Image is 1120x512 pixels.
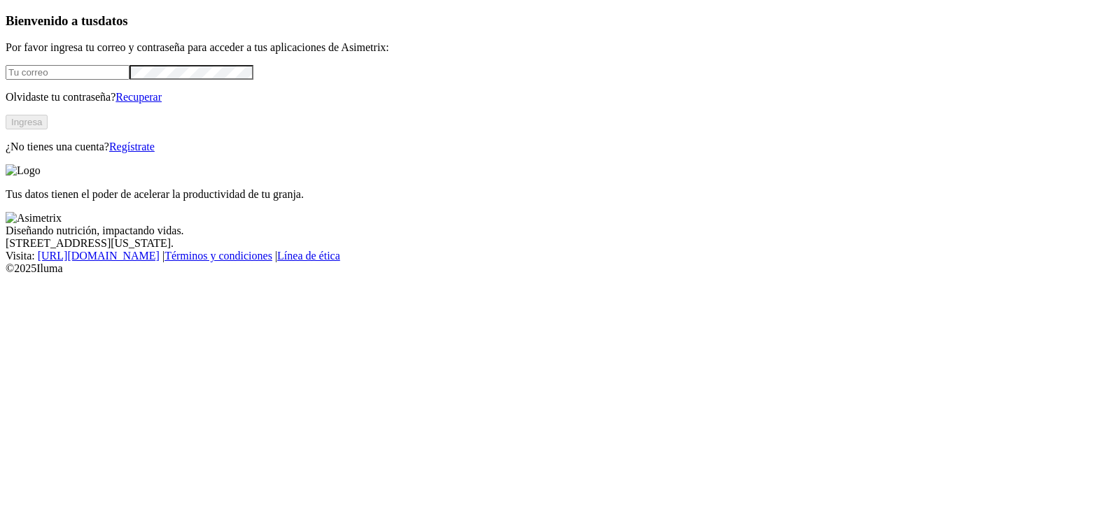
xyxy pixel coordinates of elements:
[6,41,1114,54] p: Por favor ingresa tu correo y contraseña para acceder a tus aplicaciones de Asimetrix:
[6,115,48,129] button: Ingresa
[6,212,62,225] img: Asimetrix
[6,13,1114,29] h3: Bienvenido a tus
[6,188,1114,201] p: Tus datos tienen el poder de acelerar la productividad de tu granja.
[98,13,128,28] span: datos
[6,262,1114,275] div: © 2025 Iluma
[277,250,340,262] a: Línea de ética
[6,141,1114,153] p: ¿No tienes una cuenta?
[109,141,155,152] a: Regístrate
[6,164,41,177] img: Logo
[6,237,1114,250] div: [STREET_ADDRESS][US_STATE].
[6,225,1114,237] div: Diseñando nutrición, impactando vidas.
[38,250,160,262] a: [URL][DOMAIN_NAME]
[6,65,129,80] input: Tu correo
[6,91,1114,104] p: Olvidaste tu contraseña?
[6,250,1114,262] div: Visita : | |
[164,250,272,262] a: Términos y condiciones
[115,91,162,103] a: Recuperar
